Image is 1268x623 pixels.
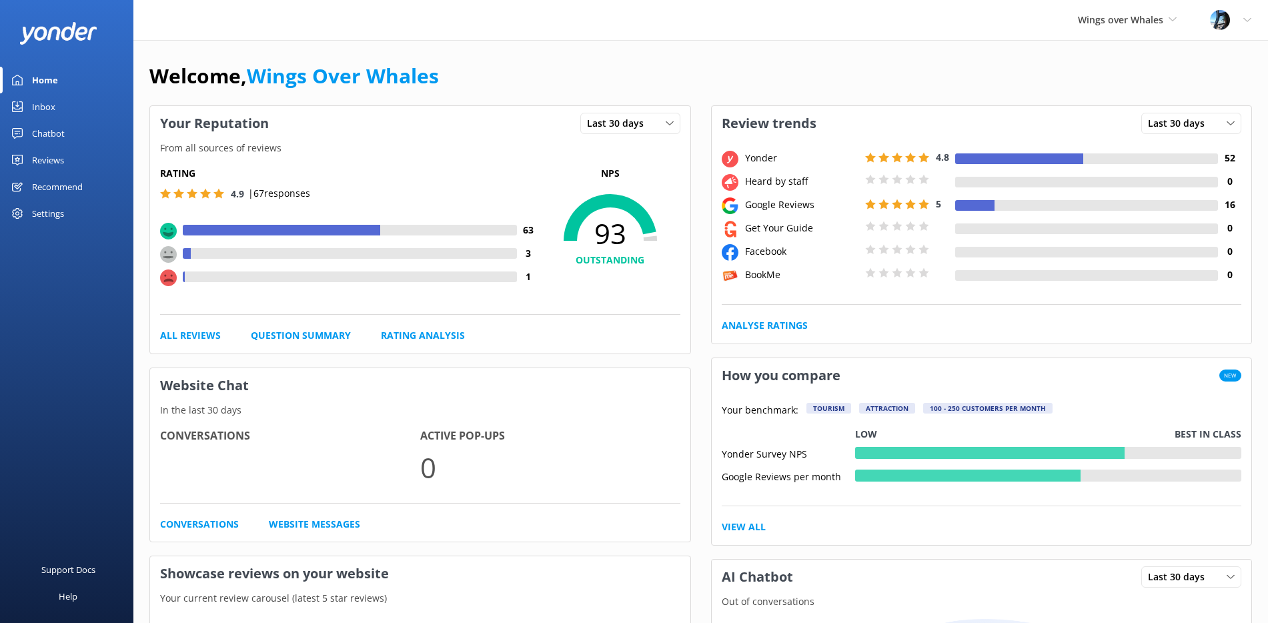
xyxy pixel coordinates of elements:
[150,141,690,155] p: From all sources of reviews
[150,556,690,591] h3: Showcase reviews on your website
[742,221,862,235] div: Get Your Guide
[722,318,808,333] a: Analyse Ratings
[150,591,690,606] p: Your current review carousel (latest 5 star reviews)
[742,267,862,282] div: BookMe
[517,269,540,284] h4: 1
[160,517,239,532] a: Conversations
[722,470,855,482] div: Google Reviews per month
[712,560,803,594] h3: AI Chatbot
[517,223,540,237] h4: 63
[160,328,221,343] a: All Reviews
[923,403,1053,414] div: 100 - 250 customers per month
[1218,244,1241,259] h4: 0
[936,197,941,210] span: 5
[1218,221,1241,235] h4: 0
[149,60,439,92] h1: Welcome,
[381,328,465,343] a: Rating Analysis
[742,151,862,165] div: Yonder
[859,403,915,414] div: Attraction
[1218,267,1241,282] h4: 0
[1148,570,1213,584] span: Last 30 days
[742,244,862,259] div: Facebook
[742,174,862,189] div: Heard by staff
[231,187,244,200] span: 4.9
[32,67,58,93] div: Home
[160,166,540,181] h5: Rating
[247,62,439,89] a: Wings Over Whales
[1210,10,1230,30] img: 145-1635463833.jpg
[248,186,310,201] p: | 67 responses
[540,217,680,250] span: 93
[150,403,690,418] p: In the last 30 days
[712,106,826,141] h3: Review trends
[160,428,420,445] h4: Conversations
[1218,174,1241,189] h4: 0
[936,151,949,163] span: 4.8
[806,403,851,414] div: Tourism
[32,120,65,147] div: Chatbot
[32,200,64,227] div: Settings
[855,427,877,442] p: Low
[1175,427,1241,442] p: Best in class
[1078,13,1163,26] span: Wings over Whales
[540,253,680,267] h4: OUTSTANDING
[1219,370,1241,382] span: New
[59,583,77,610] div: Help
[1218,197,1241,212] h4: 16
[32,147,64,173] div: Reviews
[712,594,1252,609] p: Out of conversations
[269,517,360,532] a: Website Messages
[540,166,680,181] p: NPS
[32,93,55,120] div: Inbox
[150,106,279,141] h3: Your Reputation
[722,403,798,419] p: Your benchmark:
[722,520,766,534] a: View All
[712,358,850,393] h3: How you compare
[722,447,855,459] div: Yonder Survey NPS
[32,173,83,200] div: Recommend
[20,22,97,44] img: yonder-white-logo.png
[1218,151,1241,165] h4: 52
[41,556,95,583] div: Support Docs
[1148,116,1213,131] span: Last 30 days
[587,116,652,131] span: Last 30 days
[742,197,862,212] div: Google Reviews
[517,246,540,261] h4: 3
[150,368,690,403] h3: Website Chat
[420,445,680,490] p: 0
[251,328,351,343] a: Question Summary
[420,428,680,445] h4: Active Pop-ups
